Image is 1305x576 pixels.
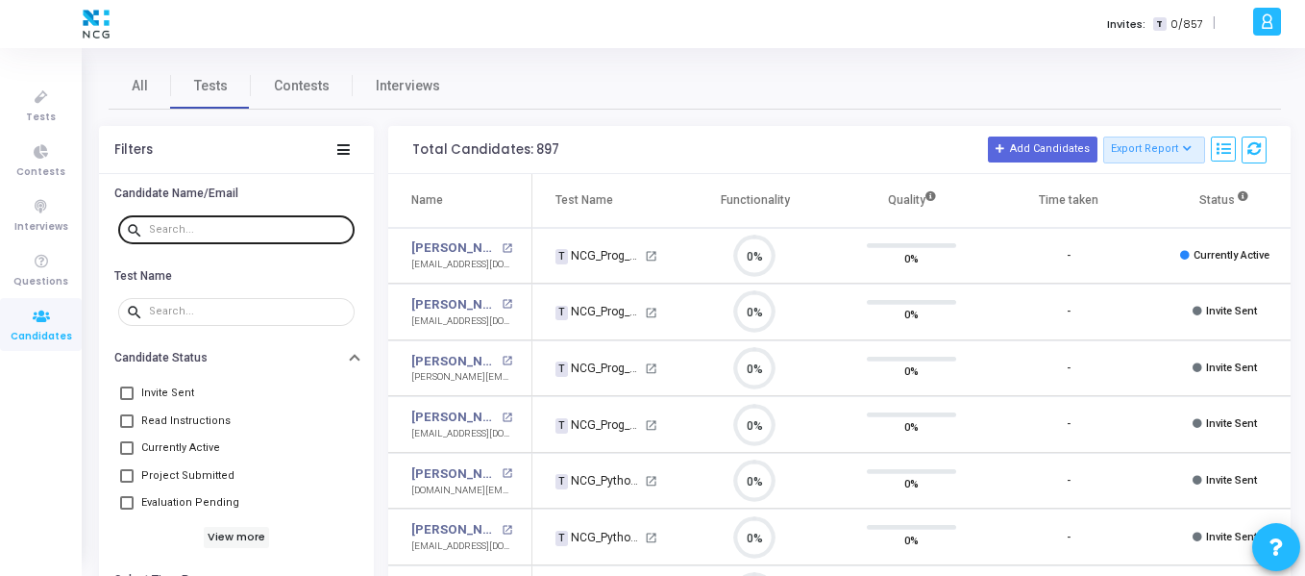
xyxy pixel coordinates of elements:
[141,382,194,405] span: Invite Sent
[274,76,330,96] span: Contests
[78,5,114,43] img: logo
[988,137,1097,162] button: Add Candidates
[126,303,149,320] mat-icon: search
[411,539,512,554] div: [EMAIL_ADDRESS][DOMAIN_NAME]
[1170,16,1203,33] span: 0/857
[114,269,172,284] h6: Test Name
[411,484,512,498] div: [DOMAIN_NAME][EMAIL_ADDRESS][DOMAIN_NAME]
[502,413,512,423] mat-icon: open_in_new
[555,360,642,377] div: NCG_Prog_JavaFS_2025_Test
[904,362,919,381] span: 0%
[904,530,919,549] span: 0%
[126,221,149,238] mat-icon: search
[194,76,228,96] span: Tests
[114,187,238,201] h6: Candidate Name/Email
[502,299,512,310] mat-icon: open_in_new
[141,410,231,433] span: Read Instructions
[132,76,148,96] span: All
[677,174,833,228] th: Functionality
[555,249,568,264] span: T
[411,464,497,484] a: [PERSON_NAME]
[411,189,443,211] div: Name
[555,529,642,546] div: NCG_Python FS_Developer_2025
[1206,305,1257,317] span: Invite Sent
[555,418,568,434] span: T
[411,352,497,371] a: [PERSON_NAME]
[645,363,657,375] mat-icon: open_in_new
[1103,137,1206,163] button: Export Report
[1213,13,1216,34] span: |
[645,250,657,263] mat-icon: open_in_new
[555,303,642,320] div: NCG_Prog_JavaFS_2025_Test
[141,491,239,514] span: Evaluation Pending
[411,295,497,314] a: [PERSON_NAME]
[502,356,512,366] mat-icon: open_in_new
[13,274,68,290] span: Questions
[26,110,56,126] span: Tests
[411,427,512,441] div: [EMAIL_ADDRESS][DOMAIN_NAME]
[502,243,512,254] mat-icon: open_in_new
[411,258,512,272] div: [EMAIL_ADDRESS][DOMAIN_NAME]
[1194,249,1269,262] span: Currently Active
[1206,531,1257,543] span: Invite Sent
[502,525,512,536] mat-icon: open_in_new
[1153,17,1166,32] span: T
[149,306,347,317] input: Search...
[114,351,208,365] h6: Candidate Status
[411,238,497,258] a: [PERSON_NAME]
[904,305,919,324] span: 0%
[1206,362,1257,374] span: Invite Sent
[1039,189,1098,211] div: Time taken
[1067,416,1071,433] div: -
[411,370,512,385] div: [PERSON_NAME][EMAIL_ADDRESS][DOMAIN_NAME]
[555,416,642,434] div: NCG_Prog_JavaFS_2025_Test
[555,247,642,264] div: NCG_Prog_JavaFS_2025_Test
[411,520,497,539] a: [PERSON_NAME]
[114,142,153,158] div: Filters
[645,419,657,432] mat-icon: open_in_new
[904,417,919,437] span: 0%
[11,329,72,345] span: Candidates
[904,248,919,267] span: 0%
[411,314,512,329] div: [EMAIL_ADDRESS][DOMAIN_NAME]
[555,531,568,546] span: T
[1206,474,1257,487] span: Invite Sent
[645,307,657,319] mat-icon: open_in_new
[1206,417,1257,430] span: Invite Sent
[1067,530,1071,546] div: -
[1067,361,1071,377] div: -
[14,219,68,236] span: Interviews
[411,408,497,427] a: [PERSON_NAME]
[412,142,559,158] div: Total Candidates: 897
[1067,304,1071,320] div: -
[16,164,65,181] span: Contests
[99,343,374,373] button: Candidate Status
[904,474,919,493] span: 0%
[555,306,568,321] span: T
[555,362,568,377] span: T
[555,472,642,489] div: NCG_Python FS_Developer_2025
[204,527,270,548] h6: View more
[1067,473,1071,489] div: -
[376,76,440,96] span: Interviews
[833,174,990,228] th: Quality
[141,464,234,488] span: Project Submitted
[99,261,374,290] button: Test Name
[1146,174,1303,228] th: Status
[141,437,220,460] span: Currently Active
[1107,16,1145,33] label: Invites:
[645,532,657,544] mat-icon: open_in_new
[555,474,568,489] span: T
[1067,248,1071,264] div: -
[645,475,657,488] mat-icon: open_in_new
[502,468,512,479] mat-icon: open_in_new
[99,179,374,209] button: Candidate Name/Email
[149,224,347,236] input: Search...
[532,174,677,228] th: Test Name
